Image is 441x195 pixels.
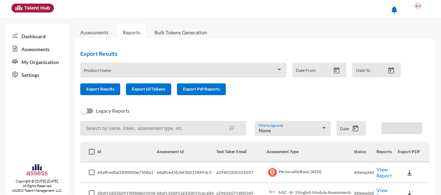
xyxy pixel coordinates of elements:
[354,142,376,162] th: Status
[149,24,213,41] a: Bulk Tokens Generation
[381,122,422,134] button: Download PDF
[6,29,69,42] a: Dashboard
[97,162,157,183] td: 68affce4bd2890000e7508a1
[96,107,130,115] span: Legacy Reports
[86,86,114,92] span: Export Results
[390,5,399,14] mat-icon: notifications
[80,29,108,35] a: Assessments
[6,179,69,193] p: Copyright © [DATE]-[DATE]. All Rights Reserved. ASSESS Talent Management, LLC.
[216,162,267,183] td: a29403200101037
[6,55,69,68] a: My Organization
[6,42,69,55] a: Assessments
[376,142,398,162] th: Reports
[126,83,171,95] button: Export Id/Tokens
[376,166,392,179] a: View Report
[183,86,220,92] span: Export Pdf Reports
[97,142,157,162] th: Id
[259,127,271,133] span: None
[157,142,216,162] th: Assessment Id
[385,67,397,74] button: Open calendar
[157,162,216,183] td: 68affce45b5ef300158493c5
[349,125,362,132] button: Open calendar
[354,162,376,183] td: Attempted
[80,83,120,95] button: Export Results
[267,142,354,162] th: Assessment Type
[398,142,430,162] th: Export PDF
[177,83,226,95] button: Export Pdf Reports
[117,24,146,41] a: Reports
[330,67,343,74] button: Open calendar
[387,125,416,131] span: Download PDF
[6,68,69,81] a: Settings
[80,50,407,57] h2: Export Results
[26,164,48,177] img: assesscompany-logo.png
[80,121,246,136] input: Search by name, token, assessment type, etc.
[216,142,267,162] th: Test Taker Email
[267,162,354,183] td: PersonalityBasic (ADS)
[132,86,165,92] span: Export Id/Tokens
